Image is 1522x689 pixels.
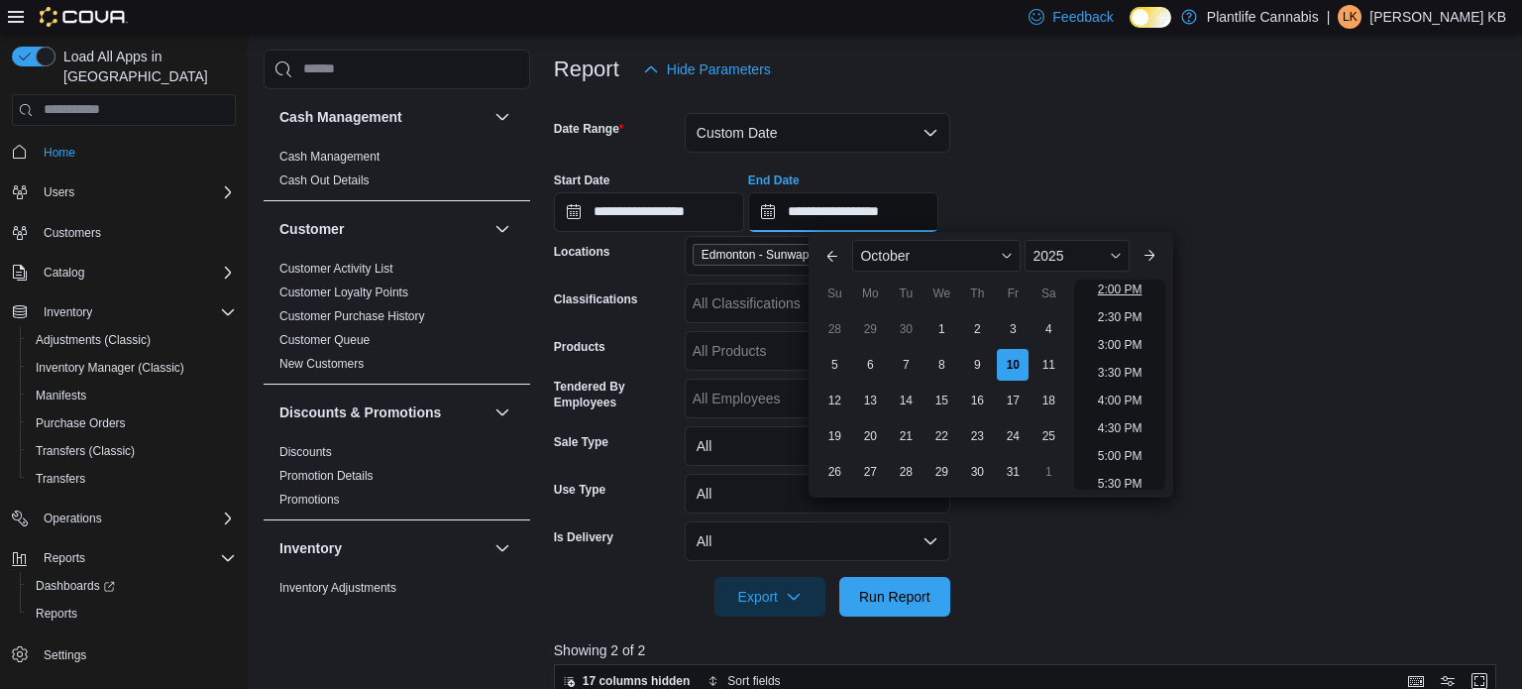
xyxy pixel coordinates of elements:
[36,546,236,570] span: Reports
[854,313,886,345] div: day-29
[890,278,922,309] div: Tu
[4,505,244,532] button: Operations
[279,356,364,372] span: New Customers
[1090,416,1150,440] li: 4:30 PM
[818,278,850,309] div: Su
[20,600,244,628] button: Reports
[1033,313,1064,345] div: day-4
[36,643,94,667] a: Settings
[264,257,530,384] div: Customer
[44,184,74,200] span: Users
[28,411,134,435] a: Purchase Orders
[40,7,128,27] img: Cova
[36,221,109,245] a: Customers
[20,382,244,409] button: Manifests
[4,218,244,247] button: Customers
[279,173,370,187] a: Cash Out Details
[860,248,910,264] span: October
[554,482,605,498] label: Use Type
[1033,420,1064,452] div: day-25
[279,107,402,127] h3: Cash Management
[693,244,844,266] span: Edmonton - Sunwapta
[1130,28,1131,29] span: Dark Mode
[28,602,236,626] span: Reports
[852,240,1021,272] div: Button. Open the month selector. October is currently selected.
[279,538,487,558] button: Inventory
[1134,240,1165,272] button: Next month
[490,105,514,129] button: Cash Management
[36,300,100,324] button: Inventory
[490,217,514,241] button: Customer
[818,385,850,416] div: day-12
[279,469,374,483] a: Promotion Details
[44,225,101,241] span: Customers
[279,402,487,422] button: Discounts & Promotions
[279,219,487,239] button: Customer
[1033,248,1063,264] span: 2025
[1327,5,1331,29] p: |
[28,439,143,463] a: Transfers (Classic)
[20,437,244,465] button: Transfers (Classic)
[554,339,605,355] label: Products
[279,285,408,300] span: Customer Loyalty Points
[702,245,819,265] span: Edmonton - Sunwapta
[1090,278,1150,301] li: 2:00 PM
[279,538,342,558] h3: Inventory
[854,420,886,452] div: day-20
[1130,7,1171,28] input: Dark Mode
[4,138,244,167] button: Home
[925,456,957,488] div: day-29
[997,456,1029,488] div: day-31
[859,587,930,607] span: Run Report
[925,385,957,416] div: day-15
[44,304,92,320] span: Inventory
[36,360,184,376] span: Inventory Manager (Classic)
[997,349,1029,381] div: day-10
[36,641,236,666] span: Settings
[44,511,102,526] span: Operations
[554,291,638,307] label: Classifications
[28,384,94,407] a: Manifests
[36,388,86,403] span: Manifests
[1090,333,1150,357] li: 3:00 PM
[583,673,691,689] span: 17 columns hidden
[20,409,244,437] button: Purchase Orders
[1090,361,1150,385] li: 3:30 PM
[1033,456,1064,488] div: day-1
[961,313,993,345] div: day-2
[925,349,957,381] div: day-8
[890,385,922,416] div: day-14
[490,536,514,560] button: Inventory
[961,420,993,452] div: day-23
[36,261,92,285] button: Catalog
[36,471,85,487] span: Transfers
[1052,7,1113,27] span: Feedback
[55,47,236,86] span: Load All Apps in [GEOGRAPHIC_DATA]
[279,150,380,164] a: Cash Management
[36,300,236,324] span: Inventory
[36,140,236,165] span: Home
[997,420,1029,452] div: day-24
[28,356,236,380] span: Inventory Manager (Classic)
[44,265,84,281] span: Catalog
[1074,280,1164,490] ul: Time
[961,349,993,381] div: day-9
[925,313,957,345] div: day-1
[554,434,608,450] label: Sale Type
[554,172,610,188] label: Start Date
[854,385,886,416] div: day-13
[890,349,922,381] div: day-7
[685,521,950,561] button: All
[36,507,236,530] span: Operations
[1090,389,1150,412] li: 4:00 PM
[44,145,75,161] span: Home
[279,219,344,239] h3: Customer
[279,493,340,507] a: Promotions
[554,192,744,232] input: Press the down key to open a popover containing a calendar.
[28,356,192,380] a: Inventory Manager (Classic)
[961,278,993,309] div: Th
[748,192,938,232] input: Press the down key to enter a popover containing a calendar. Press the escape key to close the po...
[279,605,441,619] a: Inventory by Product Historical
[4,259,244,287] button: Catalog
[925,278,957,309] div: We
